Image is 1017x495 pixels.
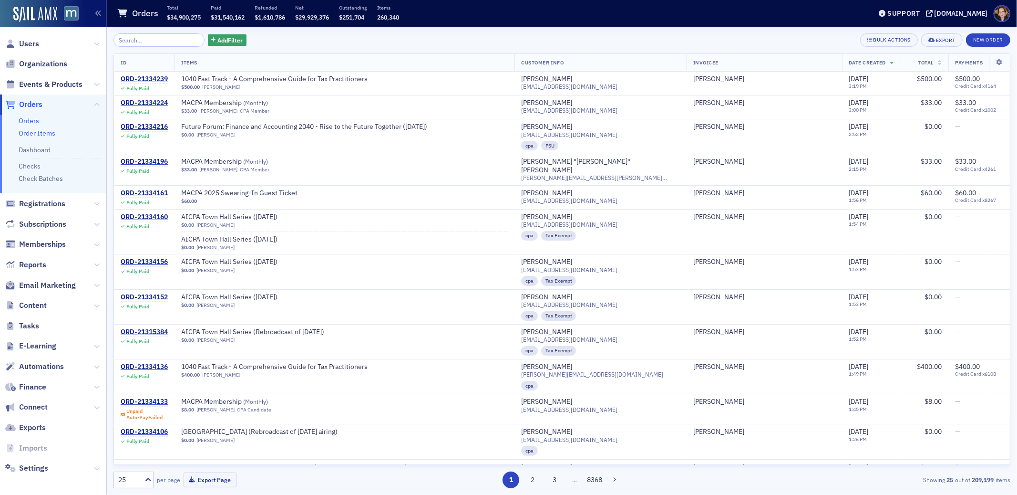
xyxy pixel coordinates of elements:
div: Tax Exempt [541,276,576,285]
a: [PERSON_NAME] [521,75,572,84]
span: [EMAIL_ADDRESS][DOMAIN_NAME] [521,83,617,90]
a: Events & Products [5,79,82,90]
button: 2 [524,472,541,488]
a: 1040 Fast Track - A Comprehensive Guide for Tax Practitioners [181,75,368,84]
label: per page [157,475,180,484]
span: Settings [19,463,48,474]
a: Connect [5,402,48,412]
span: $500.00 [917,74,942,83]
span: Credit Card x1002 [955,107,1003,113]
span: Tasks [19,321,39,331]
a: [PERSON_NAME] [693,328,744,337]
span: $34,900,275 [167,13,201,21]
span: [EMAIL_ADDRESS][DOMAIN_NAME] [521,301,617,308]
span: [DATE] [849,327,868,336]
p: Refunded [255,4,285,11]
div: [PERSON_NAME] [693,158,744,166]
span: Automations [19,361,64,372]
a: [PERSON_NAME] "[PERSON_NAME]" [PERSON_NAME] [521,158,679,174]
a: [PERSON_NAME] [199,167,237,173]
span: $60.00 [181,198,197,204]
div: [PERSON_NAME] [693,258,744,266]
span: $1,610,786 [255,13,285,21]
h1: Orders [132,8,158,19]
a: 1040 Fast Track - A Comprehensive Guide for Tax Practitioners [181,363,368,371]
div: Fully Paid [126,223,149,230]
span: Imports [19,443,47,453]
span: $0.00 [925,327,942,336]
a: Order Items [19,129,55,137]
span: $33.00 [955,98,976,107]
div: [PERSON_NAME] [693,363,744,371]
a: AICPA Town Hall Series ([DATE]) [181,213,301,221]
span: ( Monthly ) [243,99,268,106]
button: 1 [503,472,519,488]
a: [PERSON_NAME] [521,428,572,436]
span: $0.00 [925,122,942,131]
a: [PERSON_NAME] [521,99,572,107]
p: Items [377,4,399,11]
span: Credit Card x4261 [955,166,1003,172]
a: ORD-21334136 [121,363,168,371]
span: [DATE] [849,293,868,301]
a: Users [5,39,39,49]
span: [EMAIL_ADDRESS][DOMAIN_NAME] [521,107,617,114]
div: [PERSON_NAME] [521,189,572,198]
a: [PERSON_NAME] [693,463,744,472]
div: [PERSON_NAME] [693,428,744,436]
div: ORD-21334224 [121,99,168,107]
span: Giridhar Gogineni [693,75,835,84]
div: cpa [521,231,538,241]
a: Checks [19,162,41,170]
span: MACPA Membership [181,99,301,107]
span: Date Created [849,59,886,66]
span: — [955,122,960,131]
input: Search… [113,33,205,47]
span: AICPA Town Hall Series (11/20/2025) [181,235,301,244]
p: Net [295,4,329,11]
button: Export Page [184,473,236,487]
a: Registrations [5,199,65,209]
div: [PERSON_NAME] [693,398,744,406]
a: Dashboard [19,146,51,154]
div: Fully Paid [126,304,149,310]
p: Total [167,4,201,11]
span: MACPA Town Hall (Rebroadcast of September 2025 airing) [181,428,338,436]
span: [PERSON_NAME][EMAIL_ADDRESS][DOMAIN_NAME] [521,371,663,378]
span: Erin Thornton [693,258,835,266]
span: Subscriptions [19,219,66,230]
span: $33.00 [181,167,197,173]
span: Credit Card x4164 [955,83,1003,89]
span: [DATE] [849,98,868,107]
a: ORD-21315384 [121,328,168,337]
a: ORD-21334216 [121,123,168,131]
span: Liz Hostetler [693,189,835,198]
button: [DOMAIN_NAME] [926,10,991,17]
span: [DATE] [849,74,868,83]
div: [PERSON_NAME] [693,99,744,107]
div: Tax Exempt [541,231,576,241]
div: Export [936,38,955,43]
span: AICPA Town Hall Series (Rebroadcast of 9/25/2025) [181,328,324,337]
a: ORD-21334160 [121,213,168,221]
span: Items [181,59,197,66]
img: SailAMX [13,7,57,22]
a: New Order [966,35,1010,43]
span: $33.00 [921,157,942,166]
a: ORD-21334161 [121,189,168,198]
a: E-Learning [5,341,56,351]
button: 3 [546,472,563,488]
a: [PERSON_NAME] [693,75,744,84]
span: ( Monthly ) [243,158,268,165]
a: ORD-21334156 [121,258,168,266]
span: $0.00 [181,222,194,228]
a: Email Marketing [5,280,76,291]
span: Customer Info [521,59,564,66]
